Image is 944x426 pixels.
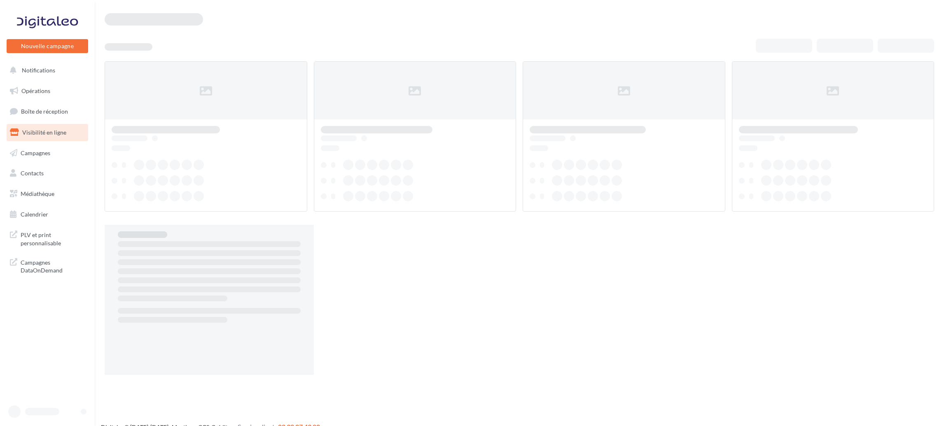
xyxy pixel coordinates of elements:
[21,170,44,177] span: Contacts
[7,39,88,53] button: Nouvelle campagne
[21,229,85,247] span: PLV et print personnalisable
[21,211,48,218] span: Calendrier
[5,206,90,223] a: Calendrier
[5,254,90,278] a: Campagnes DataOnDemand
[5,144,90,162] a: Campagnes
[22,67,55,74] span: Notifications
[5,124,90,141] a: Visibilité en ligne
[5,62,86,79] button: Notifications
[22,129,66,136] span: Visibilité en ligne
[21,257,85,275] span: Campagnes DataOnDemand
[5,226,90,250] a: PLV et print personnalisable
[5,102,90,120] a: Boîte de réception
[21,149,50,156] span: Campagnes
[5,82,90,100] a: Opérations
[5,165,90,182] a: Contacts
[21,190,54,197] span: Médiathèque
[21,108,68,115] span: Boîte de réception
[5,185,90,203] a: Médiathèque
[21,87,50,94] span: Opérations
